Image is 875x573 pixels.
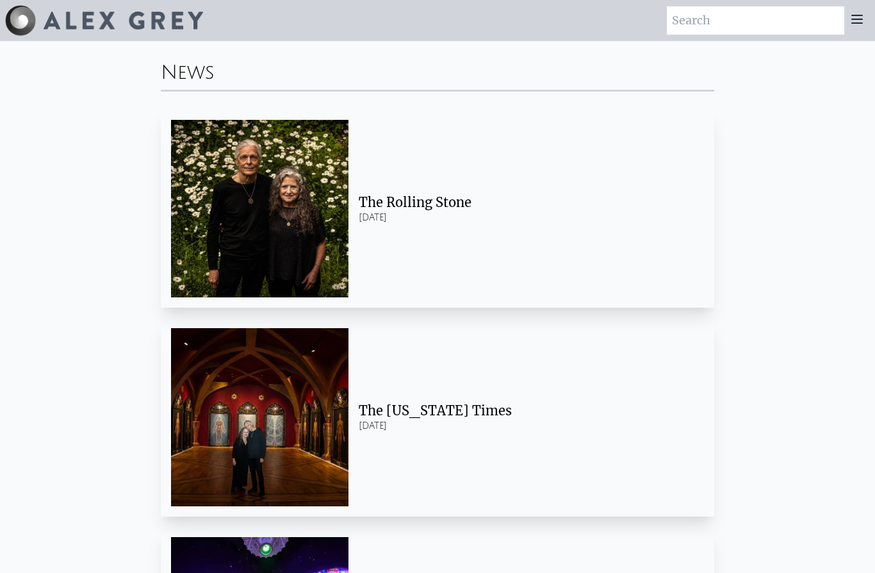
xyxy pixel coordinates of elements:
[359,420,694,433] div: [DATE]
[161,51,714,90] div: News
[667,6,844,35] input: Search
[161,110,714,308] a: The Rolling Stone [DATE]
[359,212,694,224] div: [DATE]
[359,194,694,212] div: The Rolling Stone
[161,318,714,516] a: The [US_STATE] Times [DATE]
[359,402,694,420] div: The [US_STATE] Times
